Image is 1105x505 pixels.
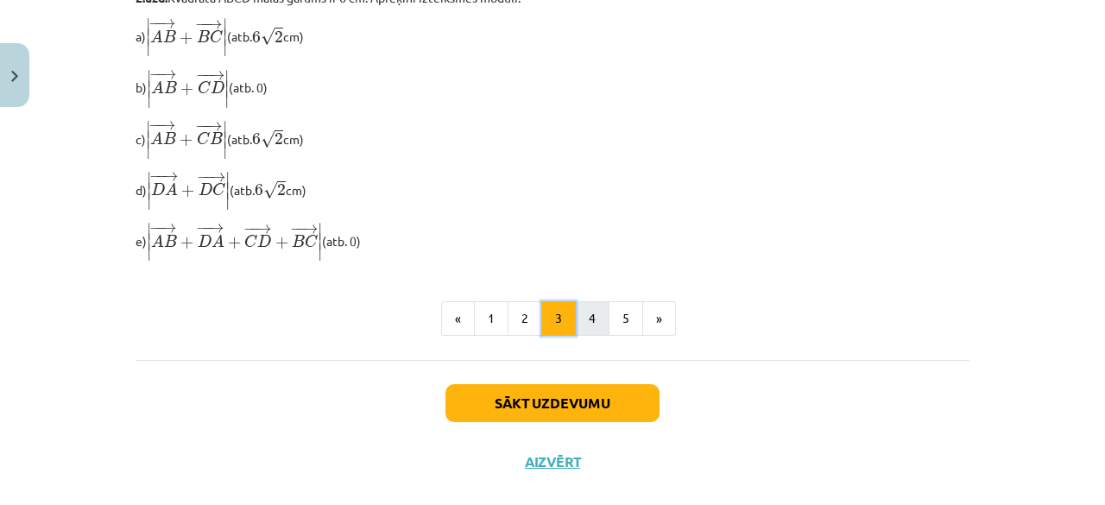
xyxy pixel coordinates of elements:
[249,224,251,233] span: −
[508,301,542,336] button: 2
[295,224,297,233] span: −
[154,18,155,28] span: −
[146,35,150,39] span: ∣
[160,223,177,232] span: →
[207,223,224,232] span: →
[136,68,969,109] p: b) (atb. 0)
[200,19,202,28] span: −
[159,121,176,130] span: →
[277,184,286,196] span: 2
[151,80,164,93] span: A
[210,132,223,144] span: B
[147,70,151,88] span: ∣
[146,39,150,57] span: ∣
[223,137,227,142] span: ∣
[161,172,179,181] span: →
[211,81,224,93] span: D
[147,188,151,193] span: ∣
[275,31,283,43] span: 2
[263,181,277,199] span: √
[202,70,205,79] span: −
[163,132,176,144] span: B
[203,173,205,182] span: −
[318,243,322,262] span: ∣
[224,91,229,109] span: ∣
[223,142,227,160] span: ∣
[148,18,161,28] span: −
[255,224,272,233] span: →
[225,188,230,193] span: ∣
[180,32,193,44] span: +
[318,239,322,243] span: ∣
[520,453,585,470] button: Aizvērt
[151,183,165,195] span: D
[223,121,227,139] span: ∣
[225,172,230,190] span: ∣
[197,173,210,182] span: −
[541,301,576,336] button: 3
[224,70,229,88] span: ∣
[147,243,151,262] span: ∣
[210,30,223,43] span: C
[318,223,322,241] span: ∣
[147,91,151,109] span: ∣
[136,17,969,58] p: a) (atb. cm)
[147,193,151,211] span: ∣
[223,35,227,39] span: ∣
[200,122,202,131] span: −
[147,223,151,241] span: ∣
[146,121,150,139] span: ∣
[146,142,150,160] span: ∣
[11,71,18,82] img: icon-close-lesson-0947bae3869378f0d4975bcd49f059093ad1ed9edebbc8119c70593378902aed.svg
[261,28,275,46] span: √
[244,235,257,248] span: C
[180,83,193,95] span: +
[149,223,162,232] span: −
[197,132,210,145] span: C
[147,172,151,190] span: ∣
[305,235,318,248] span: C
[445,384,660,422] button: Sākt uzdevumu
[195,19,208,28] span: −
[225,193,230,211] span: ∣
[147,239,151,243] span: ∣
[252,31,261,43] span: 6
[275,133,283,145] span: 2
[257,235,271,247] span: D
[181,185,194,197] span: +
[224,86,229,91] span: ∣
[261,130,275,148] span: √
[275,237,288,249] span: +
[147,86,151,91] span: ∣
[205,19,223,28] span: →
[202,223,205,232] span: −
[197,30,210,42] span: B
[149,69,162,79] span: −
[160,69,177,79] span: →
[163,30,176,42] span: B
[228,237,241,249] span: +
[301,224,319,233] span: →
[208,70,225,79] span: →
[292,235,305,247] span: B
[198,235,212,247] span: D
[199,183,212,195] span: D
[205,122,223,131] span: →
[150,131,163,144] span: A
[155,69,156,79] span: −
[243,224,256,233] span: −
[195,122,208,131] span: −
[136,120,969,161] p: c) (atb. cm)
[164,81,177,93] span: B
[609,301,643,336] button: 5
[196,70,209,79] span: −
[151,234,164,247] span: A
[198,81,211,94] span: C
[149,172,162,181] span: −
[212,183,225,196] span: C
[150,29,163,42] span: A
[136,171,969,211] p: d) (atb. cm)
[165,182,178,195] span: A
[290,224,303,233] span: −
[474,301,508,336] button: 1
